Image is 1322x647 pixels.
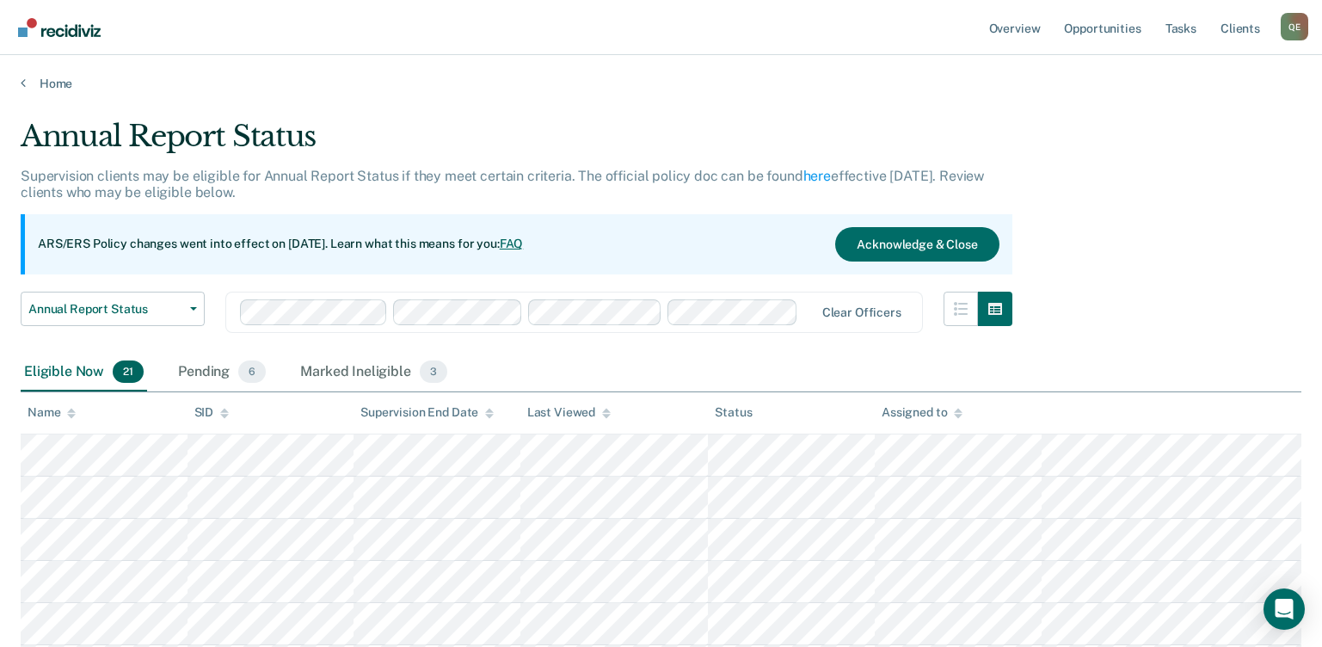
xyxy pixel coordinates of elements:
[194,405,230,420] div: SID
[28,405,76,420] div: Name
[297,354,451,391] div: Marked Ineligible3
[822,305,901,320] div: Clear officers
[21,119,1012,168] div: Annual Report Status
[21,354,147,391] div: Eligible Now21
[1281,13,1308,40] button: Profile dropdown button
[175,354,269,391] div: Pending6
[18,18,101,37] img: Recidiviz
[527,405,611,420] div: Last Viewed
[420,360,447,383] span: 3
[835,227,999,262] button: Acknowledge & Close
[21,292,205,326] button: Annual Report Status
[21,76,1301,91] a: Home
[238,360,266,383] span: 6
[28,302,183,317] span: Annual Report Status
[38,236,523,253] p: ARS/ERS Policy changes went into effect on [DATE]. Learn what this means for you:
[1281,13,1308,40] div: Q E
[882,405,962,420] div: Assigned to
[113,360,144,383] span: 21
[500,237,524,250] a: FAQ
[1264,588,1305,630] div: Open Intercom Messenger
[360,405,494,420] div: Supervision End Date
[715,405,752,420] div: Status
[803,168,831,184] a: here
[21,168,984,200] p: Supervision clients may be eligible for Annual Report Status if they meet certain criteria. The o...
